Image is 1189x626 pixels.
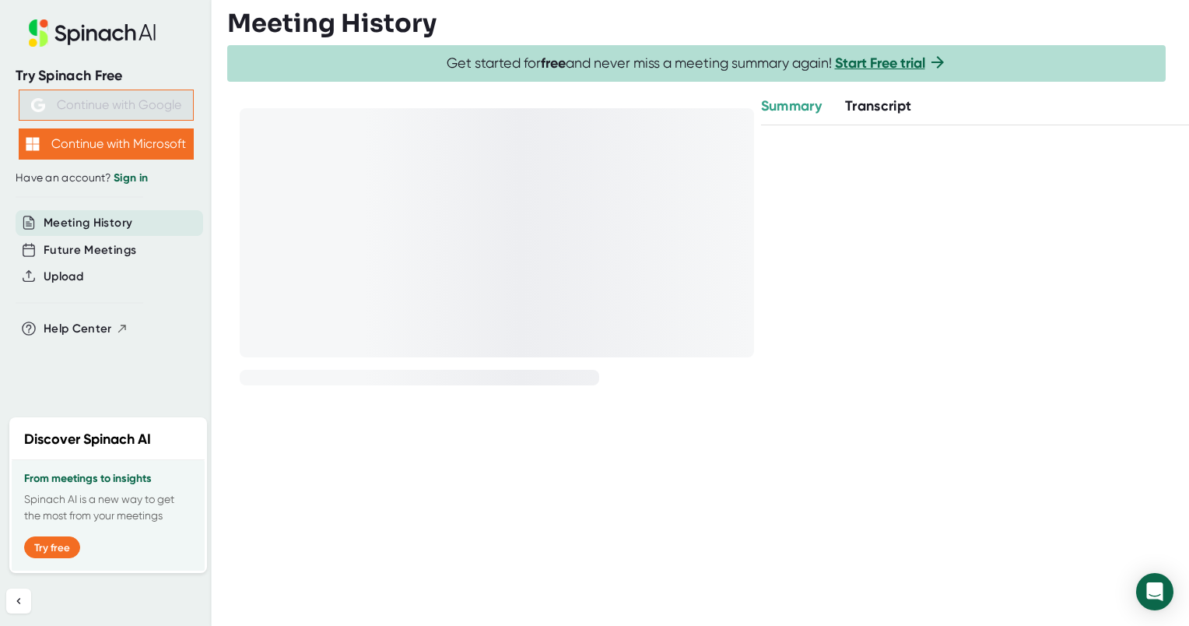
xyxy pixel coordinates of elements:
button: Summary [761,96,822,117]
div: Have an account? [16,171,196,185]
h2: Discover Spinach AI [24,429,151,450]
button: Transcript [845,96,912,117]
b: free [541,55,566,72]
img: Aehbyd4JwY73AAAAAElFTkSuQmCC [31,98,45,112]
h3: From meetings to insights [24,473,192,485]
div: Try Spinach Free [16,67,196,85]
span: Transcript [845,97,912,114]
a: Sign in [114,171,148,185]
button: Continue with Microsoft [19,128,194,160]
span: Help Center [44,320,112,338]
div: Open Intercom Messenger [1136,573,1173,610]
a: Start Free trial [835,55,925,72]
button: Meeting History [44,214,132,232]
button: Continue with Google [19,90,194,121]
button: Try free [24,536,80,558]
span: Get started for and never miss a meeting summary again! [447,55,947,72]
button: Help Center [44,320,128,338]
button: Collapse sidebar [6,589,31,614]
h3: Meeting History [227,9,437,38]
button: Future Meetings [44,241,136,259]
button: Upload [44,268,83,286]
span: Summary [761,97,822,114]
p: Spinach AI is a new way to get the most from your meetings [24,491,192,524]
